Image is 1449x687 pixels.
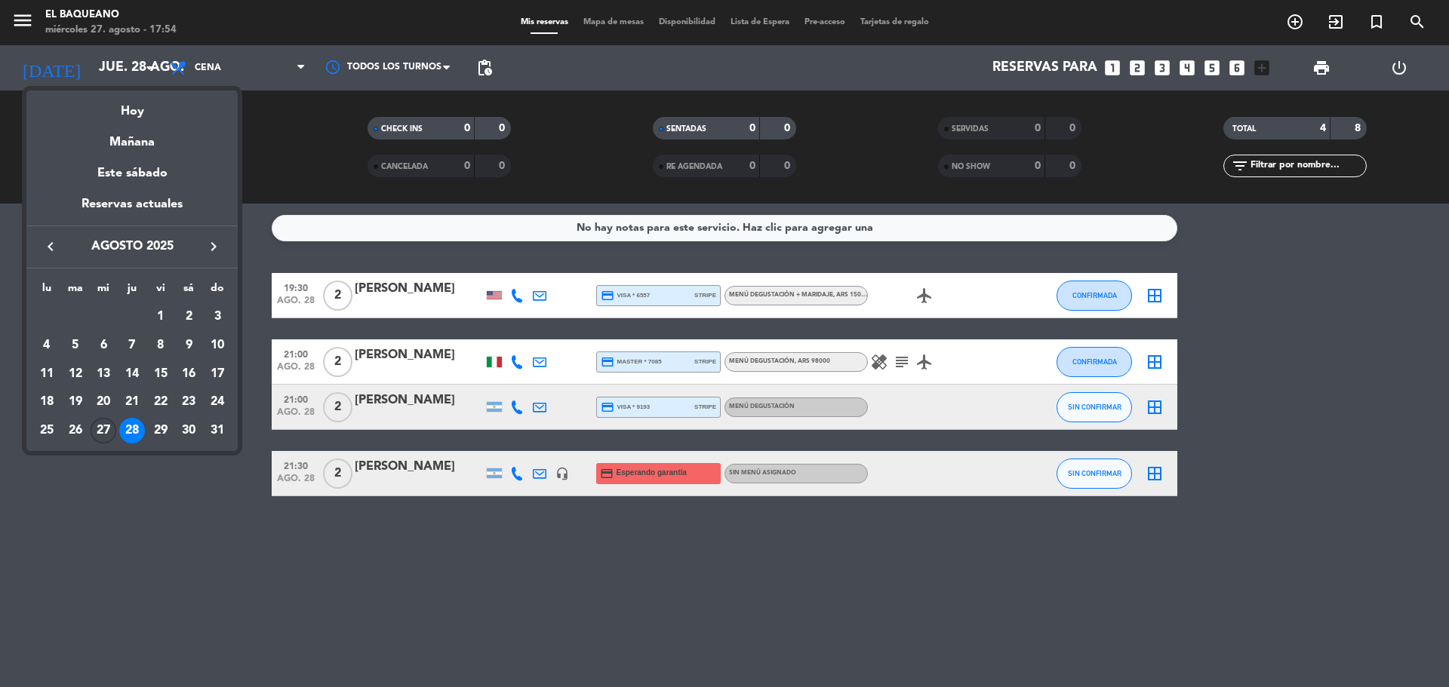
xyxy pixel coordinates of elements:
[34,361,60,387] div: 11
[34,389,60,415] div: 18
[175,280,204,303] th: sábado
[176,304,202,330] div: 2
[205,418,230,443] div: 31
[146,331,175,360] td: 8 de agosto de 2025
[61,360,90,388] td: 12 de agosto de 2025
[34,333,60,358] div: 4
[32,360,61,388] td: 11 de agosto de 2025
[91,361,116,387] div: 13
[89,388,118,416] td: 20 de agosto de 2025
[146,280,175,303] th: viernes
[203,388,232,416] td: 24 de agosto de 2025
[205,238,223,256] i: keyboard_arrow_right
[148,361,174,387] div: 15
[91,333,116,358] div: 6
[118,360,146,388] td: 14 de agosto de 2025
[91,418,116,443] div: 27
[176,361,202,387] div: 16
[119,418,145,443] div: 28
[118,388,146,416] td: 21 de agosto de 2025
[26,195,238,225] div: Reservas actuales
[148,389,174,415] div: 22
[42,238,60,256] i: keyboard_arrow_left
[203,302,232,331] td: 3 de agosto de 2025
[119,333,145,358] div: 7
[37,237,64,256] button: keyboard_arrow_left
[146,360,175,388] td: 15 de agosto de 2025
[32,280,61,303] th: lunes
[118,280,146,303] th: jueves
[32,302,146,331] td: AGO.
[61,280,90,303] th: martes
[146,302,175,331] td: 1 de agosto de 2025
[205,389,230,415] div: 24
[91,389,116,415] div: 20
[118,416,146,445] td: 28 de agosto de 2025
[119,361,145,387] div: 14
[89,280,118,303] th: miércoles
[63,389,88,415] div: 19
[175,302,204,331] td: 2 de agosto de 2025
[203,331,232,360] td: 10 de agosto de 2025
[89,416,118,445] td: 27 de agosto de 2025
[61,388,90,416] td: 19 de agosto de 2025
[176,333,202,358] div: 9
[61,331,90,360] td: 5 de agosto de 2025
[146,416,175,445] td: 29 de agosto de 2025
[200,237,227,256] button: keyboard_arrow_right
[203,280,232,303] th: domingo
[89,360,118,388] td: 13 de agosto de 2025
[205,361,230,387] div: 17
[32,331,61,360] td: 4 de agosto de 2025
[32,388,61,416] td: 18 de agosto de 2025
[26,121,238,152] div: Mañana
[32,416,61,445] td: 25 de agosto de 2025
[34,418,60,443] div: 25
[148,418,174,443] div: 29
[175,331,204,360] td: 9 de agosto de 2025
[148,333,174,358] div: 8
[26,90,238,121] div: Hoy
[64,237,200,256] span: agosto 2025
[119,389,145,415] div: 21
[146,388,175,416] td: 22 de agosto de 2025
[175,360,204,388] td: 16 de agosto de 2025
[63,361,88,387] div: 12
[205,333,230,358] div: 10
[175,388,204,416] td: 23 de agosto de 2025
[176,389,202,415] div: 23
[205,304,230,330] div: 3
[26,152,238,195] div: Este sábado
[89,331,118,360] td: 6 de agosto de 2025
[176,418,202,443] div: 30
[148,304,174,330] div: 1
[203,360,232,388] td: 17 de agosto de 2025
[118,331,146,360] td: 7 de agosto de 2025
[63,418,88,443] div: 26
[63,333,88,358] div: 5
[175,416,204,445] td: 30 de agosto de 2025
[203,416,232,445] td: 31 de agosto de 2025
[61,416,90,445] td: 26 de agosto de 2025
